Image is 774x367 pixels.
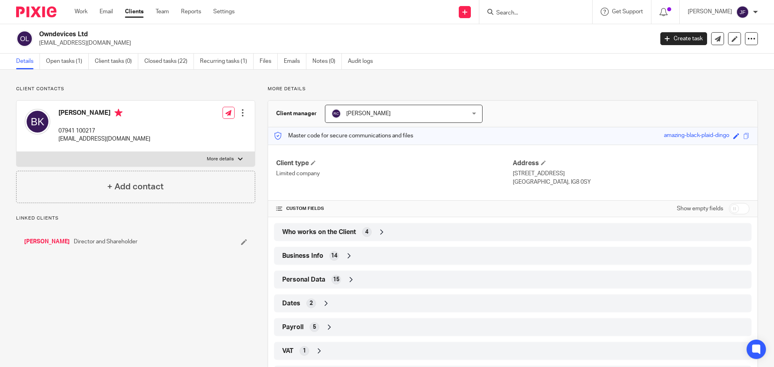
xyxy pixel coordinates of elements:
p: [GEOGRAPHIC_DATA], IG8 0SY [513,178,749,186]
a: Client tasks (0) [95,54,138,69]
span: 2 [310,299,313,307]
h2: Owndevices Ltd [39,30,526,39]
a: Clients [125,8,144,16]
span: Director and Shareholder [74,238,137,246]
i: Primary [114,109,123,117]
input: Search [495,10,568,17]
span: 14 [331,252,337,260]
a: [PERSON_NAME] [24,238,70,246]
p: Linked clients [16,215,255,222]
a: Reports [181,8,201,16]
a: Closed tasks (22) [144,54,194,69]
span: Who works on the Client [282,228,356,236]
span: Dates [282,299,300,308]
a: Email [100,8,113,16]
span: Business Info [282,252,323,260]
a: Settings [213,8,235,16]
h4: CUSTOM FIELDS [276,205,513,212]
img: Pixie [16,6,56,17]
span: 4 [365,228,368,236]
span: 15 [333,276,339,284]
a: Open tasks (1) [46,54,89,69]
p: More details [207,156,234,162]
a: Recurring tasks (1) [200,54,254,69]
img: svg%3E [16,30,33,47]
h3: Client manager [276,110,317,118]
span: Payroll [282,323,304,332]
label: Show empty fields [677,205,723,213]
a: Emails [284,54,306,69]
div: amazing-black-plaid-dingo [664,131,729,141]
h4: + Add contact [107,180,164,193]
h4: Address [513,159,749,168]
a: Files [260,54,278,69]
img: svg%3E [331,109,341,118]
a: Audit logs [348,54,379,69]
p: Master code for secure communications and files [274,132,413,140]
img: svg%3E [736,6,749,19]
span: 5 [313,323,316,331]
p: Limited company [276,170,513,178]
a: Details [16,54,40,69]
span: VAT [282,347,293,355]
p: [PERSON_NAME] [688,8,732,16]
p: Client contacts [16,86,255,92]
p: [EMAIL_ADDRESS][DOMAIN_NAME] [39,39,648,47]
h4: [PERSON_NAME] [58,109,150,119]
p: [STREET_ADDRESS] [513,170,749,178]
img: svg%3E [25,109,50,135]
span: [PERSON_NAME] [346,111,391,116]
h4: Client type [276,159,513,168]
p: [EMAIL_ADDRESS][DOMAIN_NAME] [58,135,150,143]
span: Get Support [612,9,643,15]
span: 1 [303,347,306,355]
p: 07941 100217 [58,127,150,135]
p: More details [268,86,758,92]
a: Work [75,8,87,16]
a: Create task [660,32,707,45]
a: Team [156,8,169,16]
span: Personal Data [282,276,325,284]
a: Notes (0) [312,54,342,69]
